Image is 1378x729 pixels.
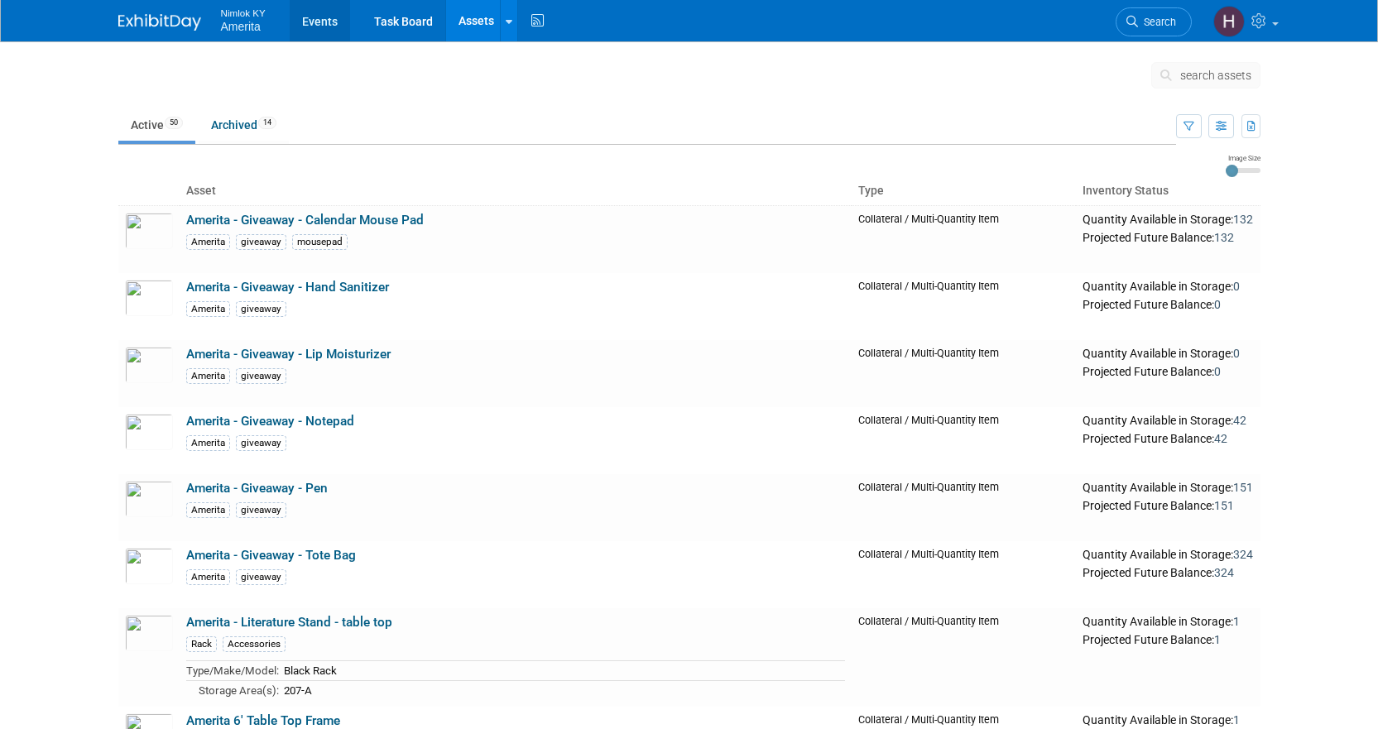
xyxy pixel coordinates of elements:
a: Amerita - Literature Stand - table top [186,615,392,630]
a: Amerita - Giveaway - Hand Sanitizer [186,280,389,295]
div: giveaway [236,234,286,250]
td: Collateral / Multi-Quantity Item [852,474,1076,541]
div: Projected Future Balance: [1083,295,1253,313]
div: Quantity Available in Storage: [1083,347,1253,362]
span: 324 [1233,548,1253,561]
a: Archived14 [199,109,289,141]
div: Amerita [186,502,230,518]
td: Collateral / Multi-Quantity Item [852,608,1076,707]
span: 0 [1233,280,1240,293]
div: giveaway [236,368,286,384]
th: Type [852,177,1076,205]
span: Amerita [221,20,261,33]
a: Search [1116,7,1192,36]
div: Quantity Available in Storage: [1083,713,1253,728]
span: 42 [1214,432,1227,445]
div: Quantity Available in Storage: [1083,615,1253,630]
div: Accessories [223,636,286,652]
span: 0 [1214,365,1221,378]
td: Collateral / Multi-Quantity Item [852,541,1076,608]
span: 0 [1214,298,1221,311]
td: 207-A [279,680,846,699]
div: Amerita [186,435,230,451]
span: 1 [1233,615,1240,628]
span: 42 [1233,414,1246,427]
a: Amerita - Giveaway - Tote Bag [186,548,356,563]
div: Rack [186,636,217,652]
span: 1 [1214,633,1221,646]
td: Collateral / Multi-Quantity Item [852,273,1076,340]
a: Amerita - Giveaway - Pen [186,481,328,496]
a: Amerita - Giveaway - Calendar Mouse Pad [186,213,424,228]
div: Projected Future Balance: [1083,496,1253,514]
span: 132 [1214,231,1234,244]
div: Amerita [186,301,230,317]
div: Amerita [186,234,230,250]
div: Image Size [1226,153,1260,163]
div: Amerita [186,368,230,384]
img: Hannah Durbin [1213,6,1245,37]
span: Search [1138,16,1176,28]
td: Collateral / Multi-Quantity Item [852,340,1076,407]
a: Amerita - Giveaway - Lip Moisturizer [186,347,391,362]
div: Projected Future Balance: [1083,362,1253,380]
span: 324 [1214,566,1234,579]
div: Projected Future Balance: [1083,429,1253,447]
span: search assets [1180,69,1251,82]
span: 151 [1214,499,1234,512]
a: Amerita 6' Table Top Frame [186,713,340,728]
button: search assets [1151,62,1260,89]
span: 0 [1233,347,1240,360]
td: Collateral / Multi-Quantity Item [852,205,1076,273]
a: Active50 [118,109,195,141]
span: 151 [1233,481,1253,494]
span: 1 [1233,713,1240,727]
div: Quantity Available in Storage: [1083,548,1253,563]
span: Storage Area(s): [199,684,279,697]
div: Projected Future Balance: [1083,563,1253,581]
div: giveaway [236,502,286,518]
div: giveaway [236,435,286,451]
th: Asset [180,177,852,205]
div: Quantity Available in Storage: [1083,414,1253,429]
td: Black Rack [279,661,846,681]
td: Collateral / Multi-Quantity Item [852,407,1076,474]
div: mousepad [292,234,348,250]
td: Type/Make/Model: [186,661,279,681]
span: 14 [258,117,276,129]
span: 132 [1233,213,1253,226]
div: Projected Future Balance: [1083,228,1253,246]
img: ExhibitDay [118,14,201,31]
div: Amerita [186,569,230,585]
div: giveaway [236,569,286,585]
span: 50 [165,117,183,129]
div: giveaway [236,301,286,317]
a: Amerita - Giveaway - Notepad [186,414,354,429]
div: Quantity Available in Storage: [1083,213,1253,228]
span: Nimlok KY [221,3,266,21]
div: Quantity Available in Storage: [1083,481,1253,496]
div: Quantity Available in Storage: [1083,280,1253,295]
div: Projected Future Balance: [1083,630,1253,648]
